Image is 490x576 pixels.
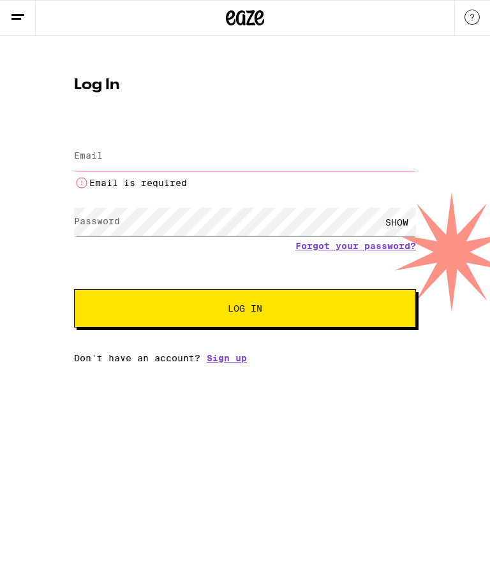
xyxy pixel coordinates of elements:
h1: Log In [74,78,416,93]
label: Password [74,216,120,226]
button: Log In [74,289,416,328]
label: Email [74,150,103,161]
span: Log In [228,304,262,313]
a: Sign up [207,353,247,363]
input: Email [74,142,416,171]
a: Forgot your password? [295,241,416,251]
div: Don't have an account? [74,353,416,363]
li: Email is required [74,175,416,191]
div: SHOW [378,208,416,236]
